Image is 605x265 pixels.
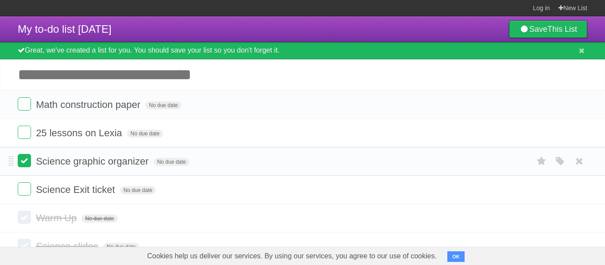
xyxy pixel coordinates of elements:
[18,239,31,252] label: Done
[103,243,139,251] span: No due date
[36,99,143,110] span: Math construction paper
[36,212,79,223] span: Warm Up
[18,97,31,111] label: Done
[18,154,31,167] label: Done
[447,251,465,262] button: OK
[81,215,117,223] span: No due date
[145,101,181,109] span: No due date
[533,154,550,169] label: Star task
[18,182,31,196] label: Done
[36,127,124,138] span: 25 lessons on Lexia
[138,247,446,265] span: Cookies help us deliver our services. By using our services, you agree to our use of cookies.
[18,211,31,224] label: Done
[120,186,156,194] span: No due date
[154,158,190,166] span: No due date
[547,25,577,34] b: This List
[18,23,112,35] span: My to-do list [DATE]
[36,156,151,167] span: Science graphic organizer
[36,241,101,252] span: Science slides
[18,126,31,139] label: Done
[509,20,587,38] a: SaveThis List
[127,130,163,138] span: No due date
[36,184,117,195] span: Science Exit ticket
